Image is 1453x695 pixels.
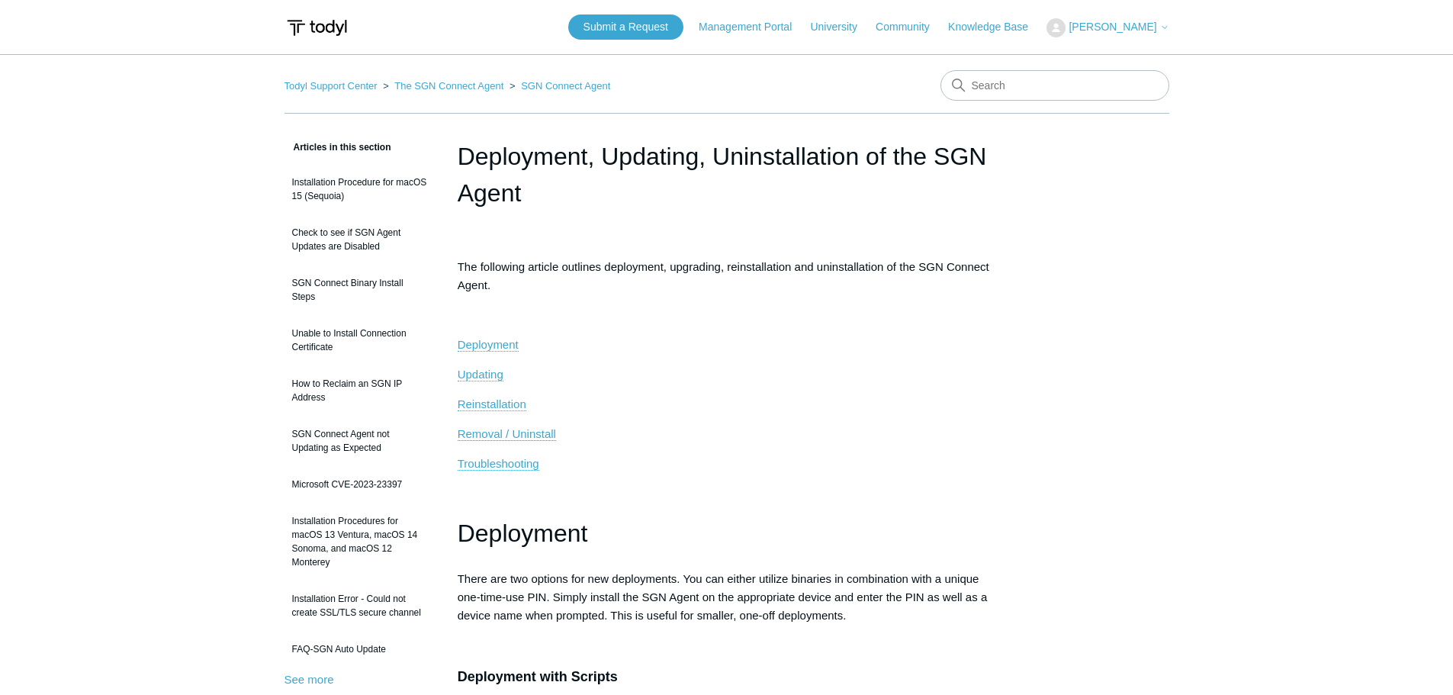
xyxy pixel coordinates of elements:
span: Deployment [458,338,519,351]
span: Reinstallation [458,397,526,410]
a: University [810,19,872,35]
a: Check to see if SGN Agent Updates are Disabled [284,218,435,261]
span: The following article outlines deployment, upgrading, reinstallation and uninstallation of the SG... [458,260,989,291]
span: Removal / Uninstall [458,427,556,440]
a: Reinstallation [458,397,526,411]
span: [PERSON_NAME] [1069,21,1156,33]
a: SGN Connect Agent [521,80,610,92]
a: Community [876,19,945,35]
span: There are two options for new deployments. You can either utilize binaries in combination with a ... [458,572,988,622]
a: Unable to Install Connection Certificate [284,319,435,362]
a: Installation Procedures for macOS 13 Ventura, macOS 14 Sonoma, and macOS 12 Monterey [284,507,435,577]
a: Installation Procedure for macOS 15 (Sequoia) [284,168,435,211]
a: The SGN Connect Agent [394,80,503,92]
span: Articles in this section [284,142,391,153]
a: Knowledge Base [948,19,1043,35]
a: Deployment [458,338,519,352]
img: Todyl Support Center Help Center home page [284,14,349,42]
li: The SGN Connect Agent [380,80,506,92]
li: Todyl Support Center [284,80,381,92]
a: Management Portal [699,19,807,35]
button: [PERSON_NAME] [1046,18,1169,37]
span: Deployment with Scripts [458,669,618,684]
a: Submit a Request [568,14,683,40]
a: How to Reclaim an SGN IP Address [284,369,435,412]
a: See more [284,673,334,686]
a: Removal / Uninstall [458,427,556,441]
a: Todyl Support Center [284,80,378,92]
a: Updating [458,368,503,381]
a: Microsoft CVE-2023-23397 [284,470,435,499]
a: FAQ-SGN Auto Update [284,635,435,664]
li: SGN Connect Agent [506,80,610,92]
a: SGN Connect Agent not Updating as Expected [284,420,435,462]
span: Troubleshooting [458,457,539,470]
input: Search [940,70,1169,101]
h1: Deployment, Updating, Uninstallation of the SGN Agent [458,138,996,211]
a: Troubleshooting [458,457,539,471]
a: SGN Connect Binary Install Steps [284,269,435,311]
a: Installation Error - Could not create SSL/TLS secure channel [284,584,435,627]
span: Deployment [458,520,588,547]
